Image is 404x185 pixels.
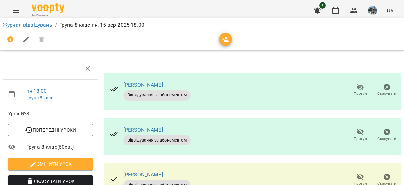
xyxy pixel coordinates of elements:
span: Відвідування за абонементом [123,137,191,143]
span: Прогул [354,91,367,96]
span: Змінити урок [13,160,88,168]
span: For Business [32,13,64,18]
button: Прогул [347,81,373,99]
span: Урок №3 [8,110,93,118]
span: Прогул [354,136,367,142]
img: 1e8d23b577010bf0f155fdae1a4212a8.jpg [368,6,377,15]
span: UA [387,7,393,14]
a: [PERSON_NAME] [123,172,163,178]
button: UA [384,4,396,16]
a: Журнал відвідувань [3,22,52,28]
button: Menu [8,3,24,18]
button: Скасувати [373,81,400,99]
nav: breadcrumb [3,21,401,29]
span: Скасувати [377,91,396,96]
button: Змінити урок [8,158,93,170]
span: Відвідування за абонементом [123,92,191,98]
img: Voopty Logo [32,3,64,13]
a: пн , 18:00 [26,88,47,94]
button: Попередні уроки [8,124,93,136]
button: Прогул [347,126,373,144]
span: Попередні уроки [13,126,88,134]
span: Скасувати [377,136,396,142]
a: [PERSON_NAME] [123,127,163,133]
p: Група 8 клас пн, 15 вер 2025 18:00 [59,21,144,29]
span: Група 8 клас ( 60 хв. ) [26,143,93,151]
span: 1 [319,2,326,9]
li: / [55,21,57,29]
button: Скасувати [373,126,400,144]
a: [PERSON_NAME] [123,82,163,88]
a: Група 8 клас [26,95,53,100]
